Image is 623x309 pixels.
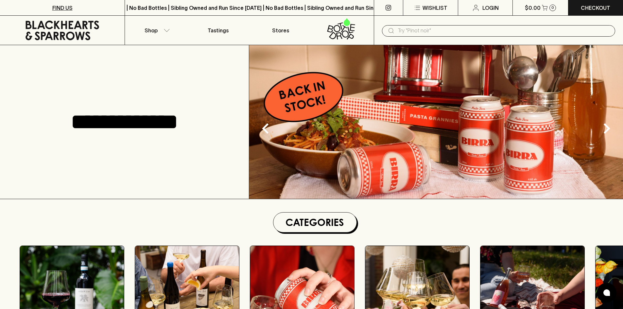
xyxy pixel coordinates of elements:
[249,45,623,199] img: optimise
[208,26,229,34] p: Tastings
[272,26,289,34] p: Stores
[594,115,620,142] button: Next
[250,16,312,45] a: Stores
[187,16,249,45] a: Tastings
[551,6,554,9] p: 0
[525,4,541,12] p: $0.00
[581,4,610,12] p: Checkout
[145,26,158,34] p: Shop
[603,289,610,296] img: bubble-icon
[398,26,610,36] input: Try "Pinot noir"
[252,115,279,142] button: Previous
[423,4,447,12] p: Wishlist
[125,16,187,45] button: Shop
[276,215,354,230] h1: Categories
[482,4,499,12] p: Login
[52,4,73,12] p: FIND US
